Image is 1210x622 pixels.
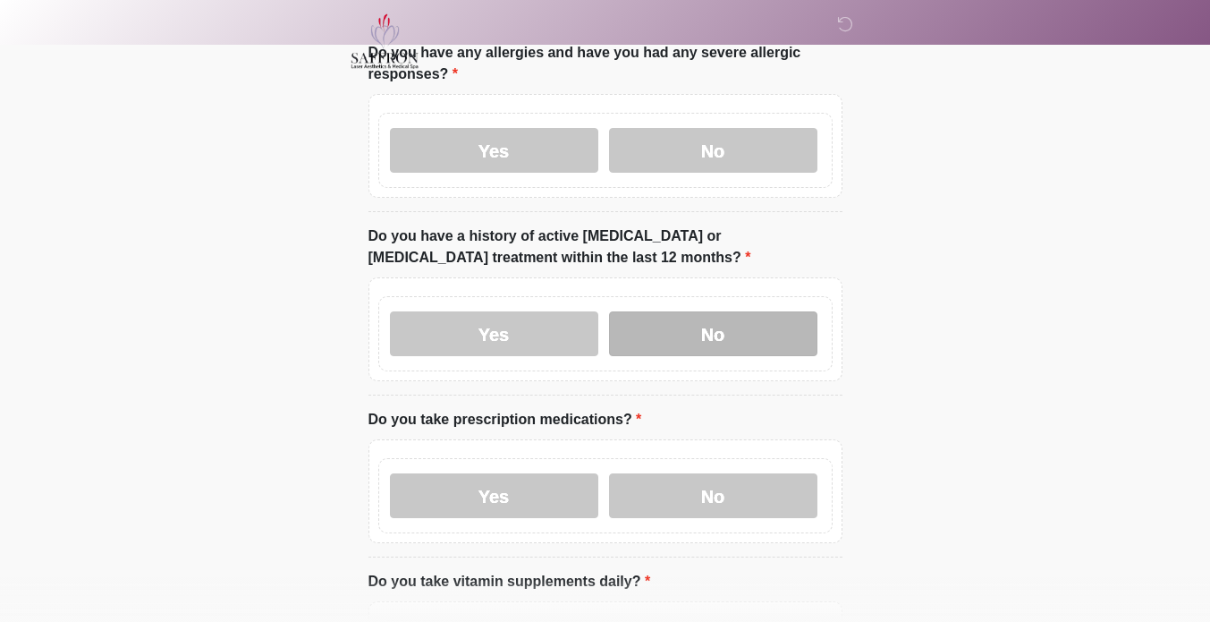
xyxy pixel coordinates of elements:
[390,473,598,518] label: Yes
[609,128,817,173] label: No
[368,571,651,592] label: Do you take vitamin supplements daily?
[390,128,598,173] label: Yes
[368,226,842,268] label: Do you have a history of active [MEDICAL_DATA] or [MEDICAL_DATA] treatment within the last 12 mon...
[609,473,817,518] label: No
[609,311,817,356] label: No
[390,311,598,356] label: Yes
[351,13,420,69] img: Saffron Laser Aesthetics and Medical Spa Logo
[368,409,642,430] label: Do you take prescription medications?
